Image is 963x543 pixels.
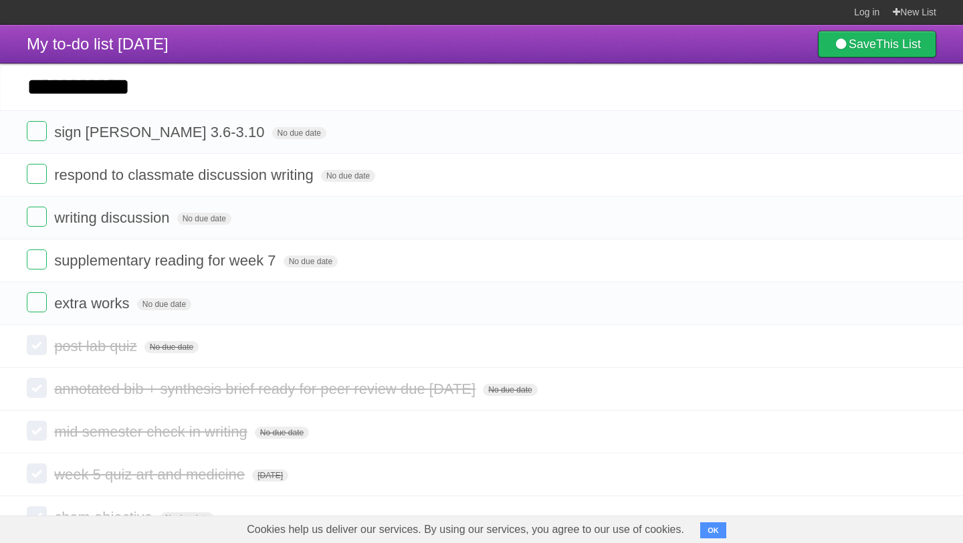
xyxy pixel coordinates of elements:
[54,509,156,526] span: chem objective
[27,335,47,355] label: Done
[27,378,47,398] label: Done
[27,249,47,269] label: Done
[54,338,140,354] span: post lab quiz
[54,252,279,269] span: supplementary reading for week 7
[876,37,921,51] b: This List
[483,384,537,396] span: No due date
[27,121,47,141] label: Done
[27,164,47,184] label: Done
[27,506,47,526] label: Done
[700,522,726,538] button: OK
[272,127,326,139] span: No due date
[252,469,288,481] span: [DATE]
[54,295,132,312] span: extra works
[255,427,309,439] span: No due date
[54,124,267,140] span: sign [PERSON_NAME] 3.6-3.10
[284,255,338,267] span: No due date
[27,421,47,441] label: Done
[27,463,47,483] label: Done
[54,167,317,183] span: respond to classmate discussion writing
[54,209,173,226] span: writing discussion
[27,35,169,53] span: My to-do list [DATE]
[54,466,248,483] span: week 5 quiz art and medicine
[177,213,231,225] span: No due date
[233,516,698,543] span: Cookies help us deliver our services. By using our services, you agree to our use of cookies.
[144,341,199,353] span: No due date
[160,512,214,524] span: No due date
[27,207,47,227] label: Done
[27,292,47,312] label: Done
[321,170,375,182] span: No due date
[818,31,936,58] a: SaveThis List
[54,381,479,397] span: annotated bib + synthesis brief ready for peer review due [DATE]
[54,423,251,440] span: mid semester check in writing
[137,298,191,310] span: No due date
